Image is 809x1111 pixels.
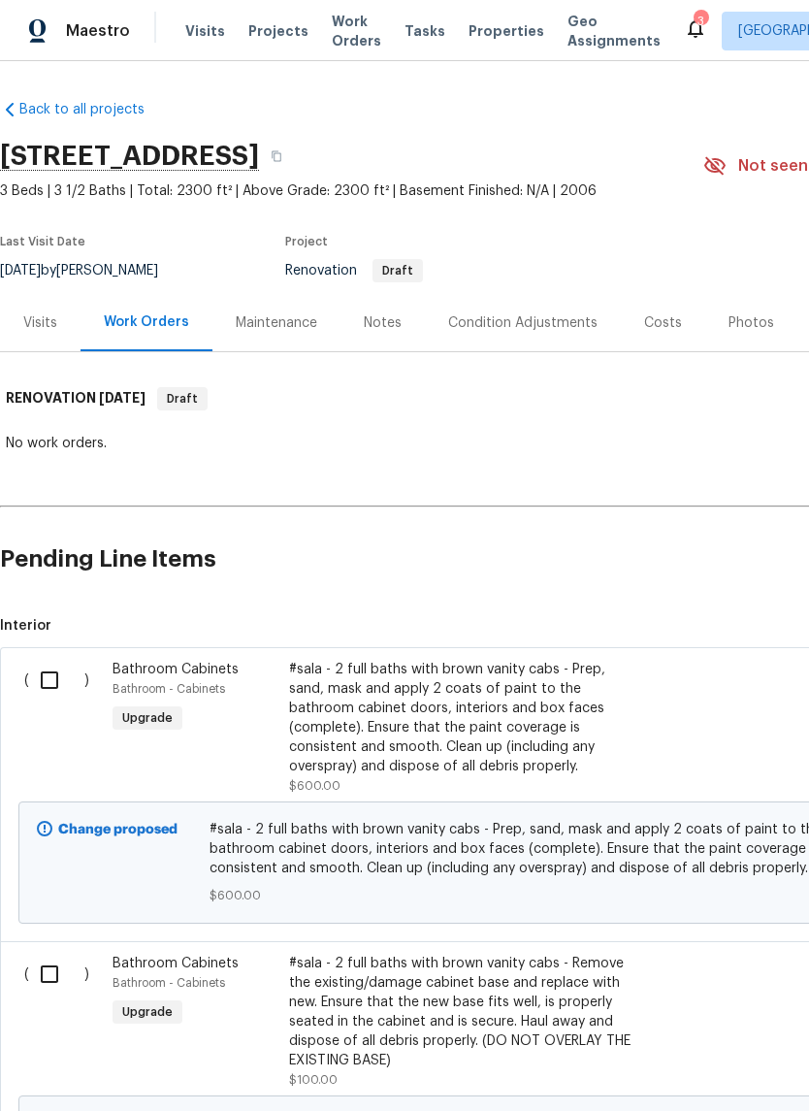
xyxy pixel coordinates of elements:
[285,236,328,247] span: Project
[289,1074,338,1086] span: $100.00
[248,21,308,41] span: Projects
[448,313,598,333] div: Condition Adjustments
[99,391,146,405] span: [DATE]
[644,313,682,333] div: Costs
[113,663,239,676] span: Bathroom Cabinets
[104,312,189,332] div: Work Orders
[332,12,381,50] span: Work Orders
[404,24,445,38] span: Tasks
[728,313,774,333] div: Photos
[23,313,57,333] div: Visits
[364,313,402,333] div: Notes
[259,139,294,174] button: Copy Address
[113,683,225,695] span: Bathroom - Cabinets
[113,977,225,989] span: Bathroom - Cabinets
[567,12,661,50] span: Geo Assignments
[113,957,239,970] span: Bathroom Cabinets
[236,313,317,333] div: Maintenance
[18,654,107,801] div: ( )
[159,389,206,408] span: Draft
[289,660,631,776] div: #sala - 2 full baths with brown vanity cabs - Prep, sand, mask and apply 2 coats of paint to the ...
[6,387,146,410] h6: RENOVATION
[289,954,631,1070] div: #sala - 2 full baths with brown vanity cabs - Remove the existing/damage cabinet base and replace...
[114,708,180,728] span: Upgrade
[185,21,225,41] span: Visits
[18,948,107,1095] div: ( )
[66,21,130,41] span: Maestro
[469,21,544,41] span: Properties
[374,265,421,277] span: Draft
[285,264,423,278] span: Renovation
[694,12,707,31] div: 3
[289,780,340,792] span: $600.00
[58,823,178,836] b: Change proposed
[114,1002,180,1022] span: Upgrade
